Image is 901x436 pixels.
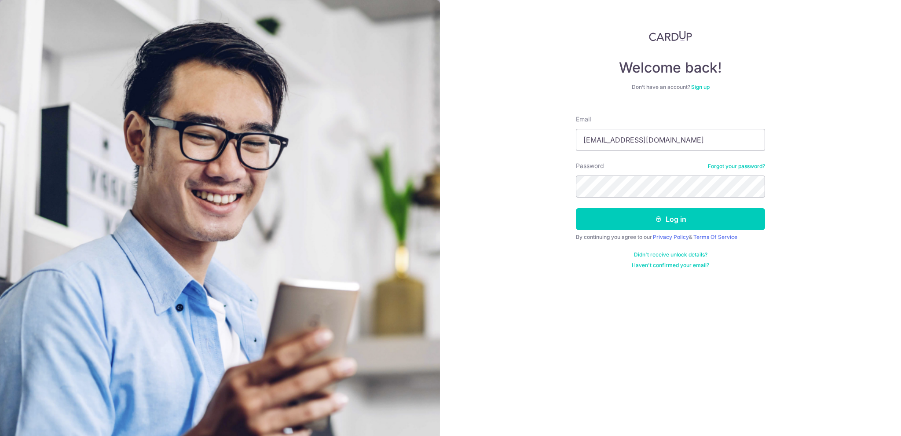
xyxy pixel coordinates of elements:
div: Don’t have an account? [576,84,765,91]
div: By continuing you agree to our & [576,234,765,241]
h4: Welcome back! [576,59,765,77]
img: CardUp Logo [649,31,692,41]
a: Terms Of Service [693,234,737,240]
a: Haven't confirmed your email? [632,262,709,269]
label: Password [576,161,604,170]
a: Sign up [691,84,710,90]
a: Privacy Policy [653,234,689,240]
a: Forgot your password? [708,163,765,170]
label: Email [576,115,591,124]
button: Log in [576,208,765,230]
input: Enter your Email [576,129,765,151]
a: Didn't receive unlock details? [634,251,707,258]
